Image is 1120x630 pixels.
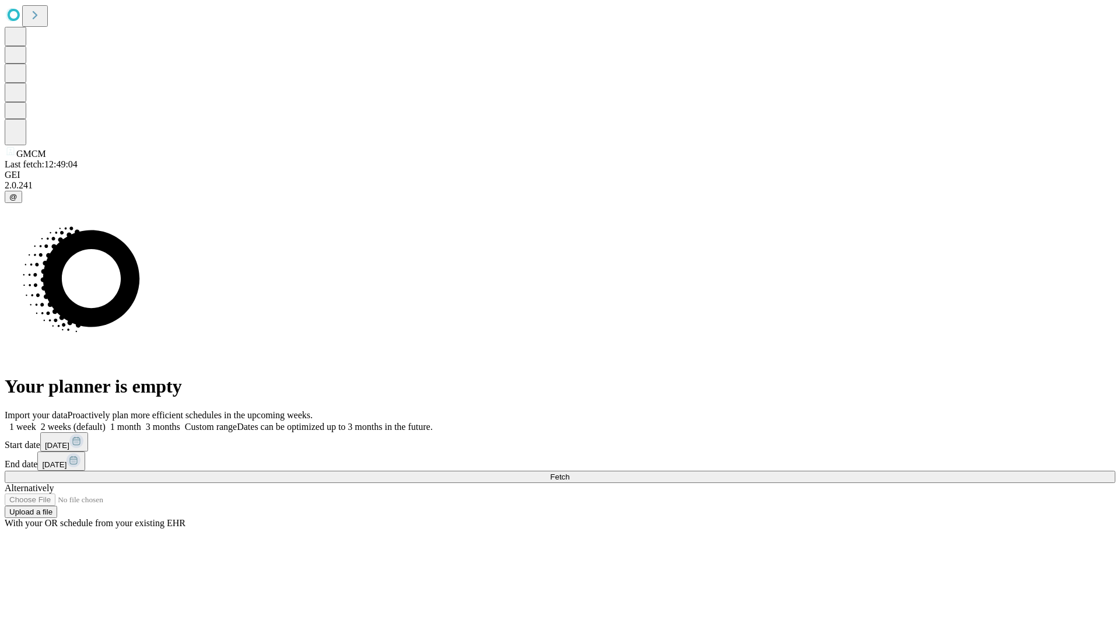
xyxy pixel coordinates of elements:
[5,170,1115,180] div: GEI
[42,460,66,469] span: [DATE]
[45,441,69,450] span: [DATE]
[5,159,78,169] span: Last fetch: 12:49:04
[5,506,57,518] button: Upload a file
[5,452,1115,471] div: End date
[5,518,185,528] span: With your OR schedule from your existing EHR
[5,376,1115,397] h1: Your planner is empty
[5,471,1115,483] button: Fetch
[237,422,432,432] span: Dates can be optimized up to 3 months in the future.
[550,473,569,481] span: Fetch
[185,422,237,432] span: Custom range
[16,149,46,159] span: GMCM
[5,180,1115,191] div: 2.0.241
[9,192,17,201] span: @
[110,422,141,432] span: 1 month
[68,410,313,420] span: Proactively plan more efficient schedules in the upcoming weeks.
[5,432,1115,452] div: Start date
[5,483,54,493] span: Alternatively
[37,452,85,471] button: [DATE]
[146,422,180,432] span: 3 months
[5,410,68,420] span: Import your data
[41,422,106,432] span: 2 weeks (default)
[9,422,36,432] span: 1 week
[40,432,88,452] button: [DATE]
[5,191,22,203] button: @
